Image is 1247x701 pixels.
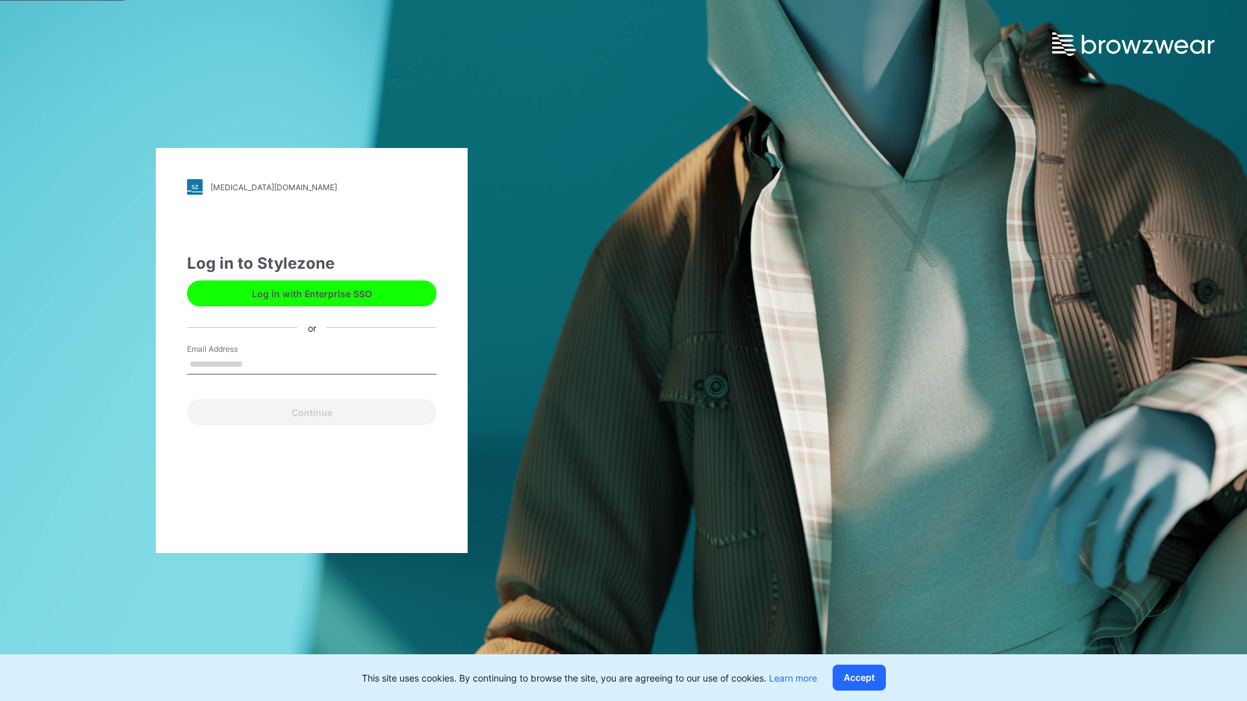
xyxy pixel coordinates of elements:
[187,179,436,195] a: [MEDICAL_DATA][DOMAIN_NAME]
[187,252,436,275] div: Log in to Stylezone
[769,672,817,683] a: Learn more
[1052,32,1215,56] img: browzwear-logo.e42bd6dac1945053ebaf764b6aa21510.svg
[187,280,436,306] button: Log in with Enterprise SSO
[362,671,817,685] p: This site uses cookies. By continuing to browse the site, you are agreeing to our use of cookies.
[210,182,337,192] div: [MEDICAL_DATA][DOMAIN_NAME]
[187,343,278,355] label: Email Address
[833,665,886,691] button: Accept
[187,179,203,195] img: stylezone-logo.562084cfcfab977791bfbf7441f1a819.svg
[297,321,327,334] div: or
